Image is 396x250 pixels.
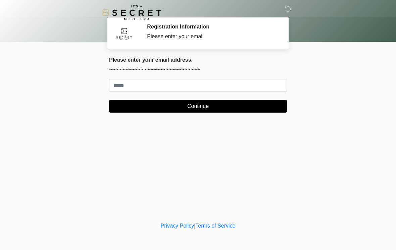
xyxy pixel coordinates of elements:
a: | [194,223,195,229]
h2: Please enter your email address. [109,57,287,63]
img: It's A Secret Med Spa Logo [102,5,161,20]
p: ~~~~~~~~~~~~~~~~~~~~~~~~~~~~~ [109,66,287,74]
h2: Registration Information [147,23,277,30]
button: Continue [109,100,287,113]
a: Privacy Policy [161,223,194,229]
div: Please enter your email [147,33,277,41]
a: Terms of Service [195,223,235,229]
img: Agent Avatar [114,23,134,44]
